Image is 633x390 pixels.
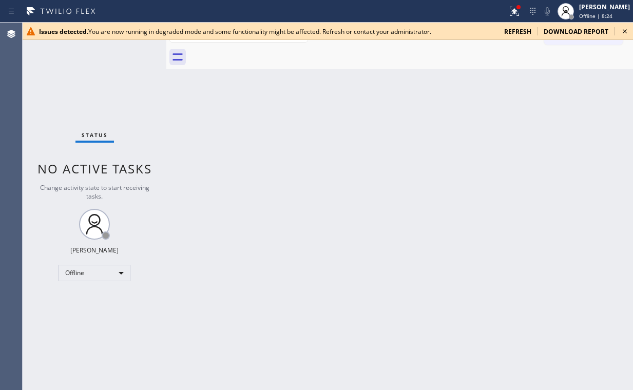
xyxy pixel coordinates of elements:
[544,27,608,36] span: download report
[70,246,119,255] div: [PERSON_NAME]
[504,27,531,36] span: refresh
[540,4,554,18] button: Mute
[37,160,152,177] span: No active tasks
[39,27,496,36] div: You are now running in degraded mode and some functionality might be affected. Refresh or contact...
[82,131,108,139] span: Status
[59,265,130,281] div: Offline
[579,12,612,19] span: Offline | 8:24
[579,3,630,11] div: [PERSON_NAME]
[40,183,149,201] span: Change activity state to start receiving tasks.
[39,27,88,36] b: Issues detected.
